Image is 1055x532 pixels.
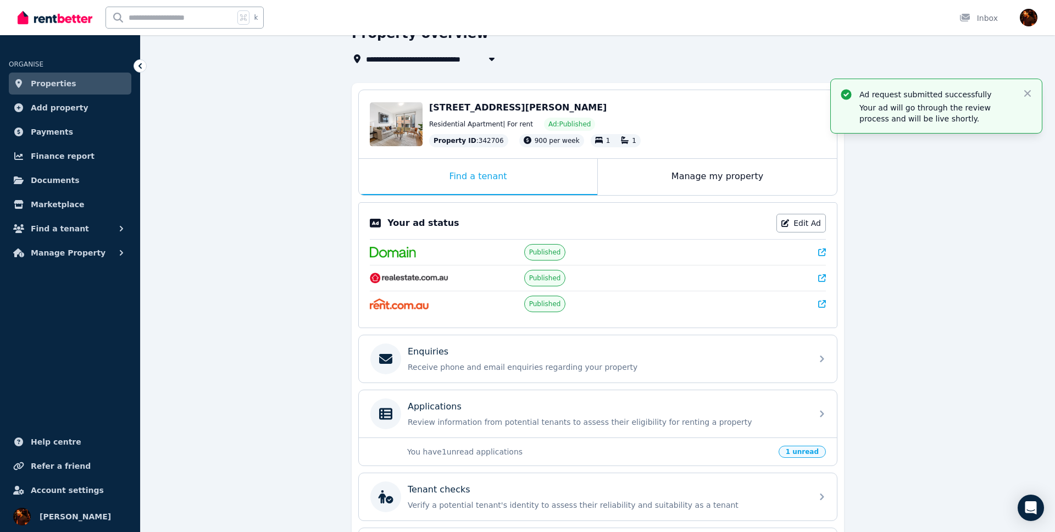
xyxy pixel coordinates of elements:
div: Open Intercom Messenger [1018,495,1044,521]
span: Refer a friend [31,459,91,473]
img: Sergio Lourenco da Silva [1020,9,1037,26]
span: [STREET_ADDRESS][PERSON_NAME] [429,102,607,113]
div: : 342706 [429,134,508,147]
img: RealEstate.com.au [370,273,448,284]
a: Properties [9,73,131,95]
span: ORGANISE [9,60,43,68]
span: Manage Property [31,246,105,259]
span: Find a tenant [31,222,89,235]
div: Manage my property [598,159,837,195]
p: Applications [408,400,462,413]
a: Marketplace [9,193,131,215]
a: Edit Ad [776,214,826,232]
p: Verify a potential tenant's identity to assess their reliability and suitability as a tenant [408,500,806,511]
div: Inbox [959,13,998,24]
a: ApplicationsReview information from potential tenants to assess their eligibility for renting a p... [359,390,837,437]
span: Add property [31,101,88,114]
div: Find a tenant [359,159,597,195]
span: Marketplace [31,198,84,211]
img: Sergio Lourenco da Silva [13,508,31,525]
p: Your ad will go through the review process and will be live shortly. [859,102,1013,124]
img: Domain.com.au [370,247,416,258]
a: Account settings [9,479,131,501]
p: Tenant checks [408,483,470,496]
span: Ad: Published [548,120,591,129]
span: Finance report [31,149,95,163]
a: Refer a friend [9,455,131,477]
span: Account settings [31,484,104,497]
span: [PERSON_NAME] [40,510,111,523]
span: Published [529,248,561,257]
a: Help centre [9,431,131,453]
span: 1 [632,137,636,145]
span: Payments [31,125,73,138]
span: Properties [31,77,76,90]
span: 1 [606,137,610,145]
span: Published [529,300,561,308]
span: Documents [31,174,80,187]
a: Payments [9,121,131,143]
p: Your ad status [387,217,459,230]
span: 900 per week [535,137,580,145]
p: Review information from potential tenants to assess their eligibility for renting a property [408,417,806,428]
span: Published [529,274,561,282]
a: Add property [9,97,131,119]
span: k [254,13,258,22]
img: Rent.com.au [370,298,429,309]
a: EnquiriesReceive phone and email enquiries regarding your property [359,335,837,383]
span: Property ID [434,136,476,145]
span: 1 unread [779,446,826,458]
a: Finance report [9,145,131,167]
a: Tenant checksVerify a potential tenant's identity to assess their reliability and suitability as ... [359,473,837,520]
button: Find a tenant [9,218,131,240]
a: Documents [9,169,131,191]
p: Ad request submitted successfully [859,89,1013,100]
p: You have 1 unread applications [407,446,772,457]
span: Residential Apartment | For rent [429,120,533,129]
span: Help centre [31,435,81,448]
p: Enquiries [408,345,448,358]
button: Manage Property [9,242,131,264]
img: RentBetter [18,9,92,26]
p: Receive phone and email enquiries regarding your property [408,362,806,373]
